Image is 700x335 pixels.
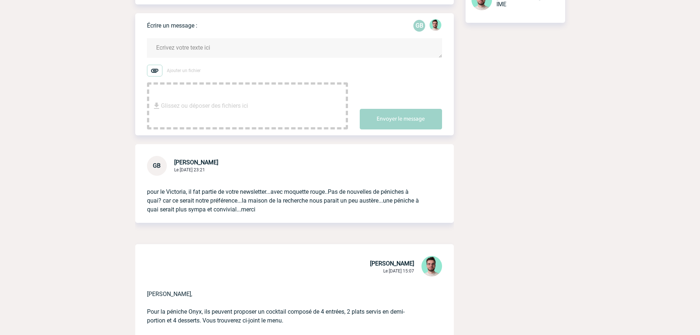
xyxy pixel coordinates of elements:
[360,109,442,129] button: Envoyer le message
[161,88,248,124] span: Glissez ou déposer des fichiers ici
[147,176,421,214] p: pour le Victoria, il fat partie de votre newsletter...avec moquette rouge..Pas de nouvelles de pé...
[430,19,441,31] img: 121547-2.png
[167,68,201,73] span: Ajouter un fichier
[496,1,506,8] span: IME
[413,20,425,32] div: Geoffroy BOUDON
[147,22,197,29] p: Écrire un message :
[430,19,441,32] div: Benjamin ROLAND
[370,260,414,267] span: [PERSON_NAME]
[153,162,161,169] span: GB
[383,268,414,274] span: Le [DATE] 15:07
[413,20,425,32] p: GB
[174,167,205,172] span: Le [DATE] 23:21
[152,101,161,110] img: file_download.svg
[174,159,218,166] span: [PERSON_NAME]
[421,256,442,277] img: 121547-2.png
